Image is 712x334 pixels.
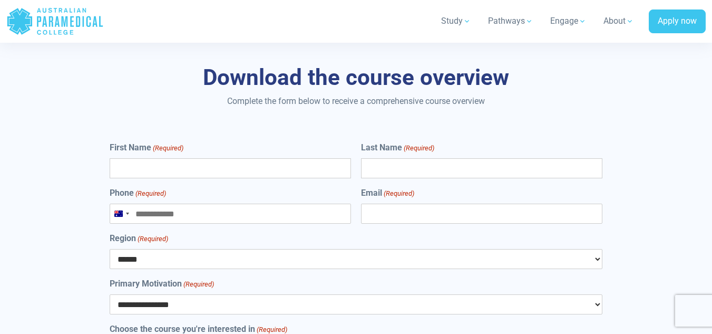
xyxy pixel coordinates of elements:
[649,9,706,34] a: Apply now
[110,141,183,154] label: First Name
[383,188,414,199] span: (Required)
[110,232,168,245] label: Region
[544,6,593,36] a: Engage
[110,187,166,199] label: Phone
[136,234,168,244] span: (Required)
[134,188,166,199] span: (Required)
[59,64,654,91] h3: Download the course overview
[6,4,104,39] a: Australian Paramedical College
[482,6,540,36] a: Pathways
[597,6,640,36] a: About
[361,187,414,199] label: Email
[152,143,183,154] span: (Required)
[110,278,214,290] label: Primary Motivation
[59,95,654,108] p: Complete the form below to receive a comprehensive course overview
[110,204,132,223] button: Selected country
[182,279,214,290] span: (Required)
[403,143,434,154] span: (Required)
[361,141,434,154] label: Last Name
[435,6,477,36] a: Study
